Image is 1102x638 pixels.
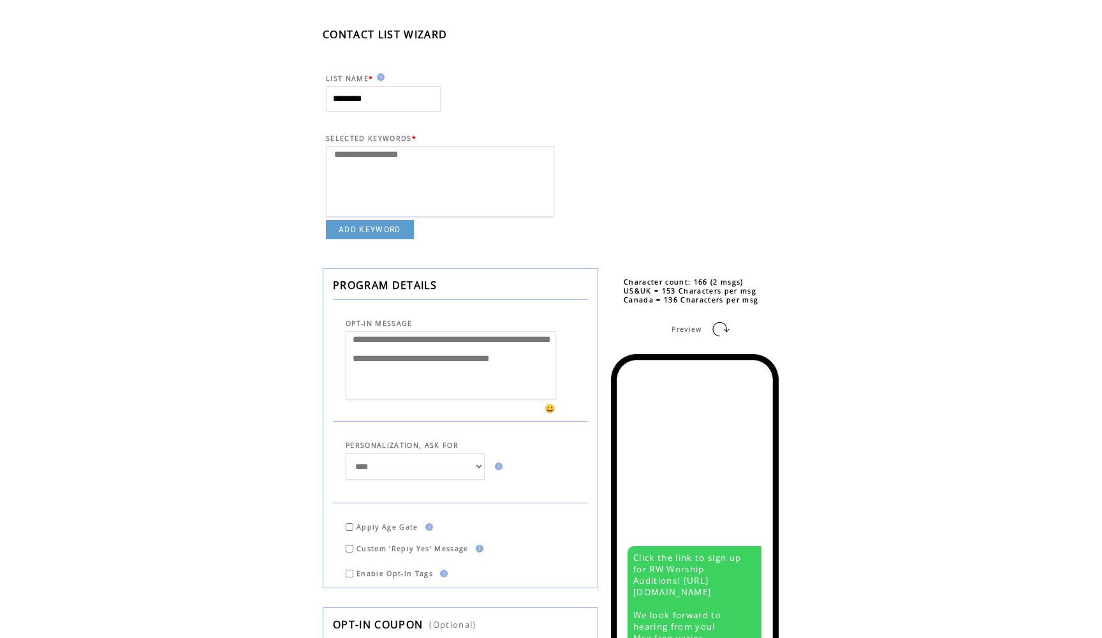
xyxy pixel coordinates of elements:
[346,441,459,450] span: PERSONALIZATION, ASK FOR
[624,278,744,286] span: Character count: 166 (2 msgs)
[333,618,423,632] span: OPT-IN COUPON
[333,278,437,292] span: PROGRAM DETAILS
[491,463,503,470] img: help.gif
[472,545,483,553] img: help.gif
[545,403,556,414] span: 😀
[346,319,413,328] span: OPT-IN MESSAGE
[326,134,412,143] span: SELECTED KEYWORDS
[323,27,447,41] span: CONTACT LIST WIZARD
[326,74,369,83] span: LIST NAME
[326,220,414,239] a: ADD KEYWORD
[436,570,448,577] img: help.gif
[373,73,385,81] img: help.gif
[672,325,702,334] span: Preview
[429,619,476,630] span: (Optional)
[624,295,758,304] span: Canada = 136 Characters per msg
[356,569,433,578] span: Enable Opt-in Tags
[422,523,433,531] img: help.gif
[356,523,418,531] span: Apply Age Gate
[624,286,756,295] span: US&UK = 153 Characters per msg
[356,544,469,553] span: Custom 'Reply Yes' Message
